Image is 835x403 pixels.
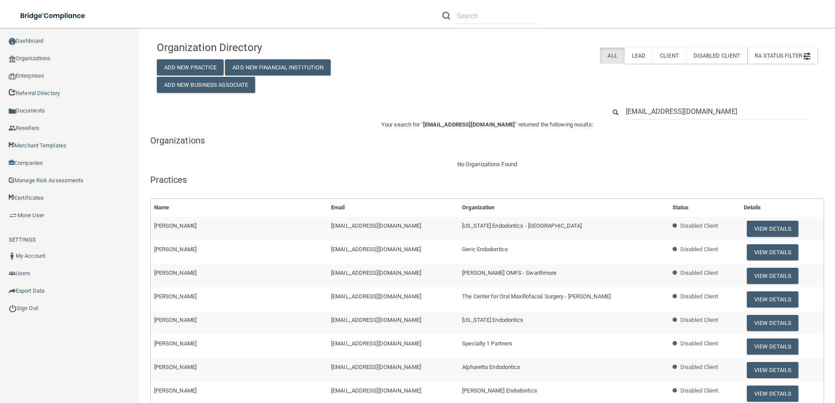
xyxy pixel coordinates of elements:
[755,52,811,59] span: RA Status Filter
[680,386,718,396] p: Disabled Client
[680,291,718,302] p: Disabled Client
[747,315,798,331] button: View Details
[9,287,16,294] img: icon-export.b9366987.png
[9,304,17,312] img: ic_power_dark.7ecde6b1.png
[462,270,556,276] span: [PERSON_NAME] OMFS - Swarthmore
[600,48,624,64] label: All
[740,199,824,217] th: Details
[13,7,93,25] img: bridge_compliance_login_screen.278c3ca4.svg
[747,338,798,355] button: View Details
[331,387,421,394] span: [EMAIL_ADDRESS][DOMAIN_NAME]
[9,38,16,45] img: ic_dashboard_dark.d01f4a41.png
[154,364,197,370] span: [PERSON_NAME]
[150,175,824,184] h5: Practices
[462,246,508,253] span: Geric Endodontics
[462,317,523,323] span: [US_STATE] Endodontics
[680,338,718,349] p: Disabled Client
[680,362,718,372] p: Disabled Client
[328,199,459,217] th: Email
[747,362,798,378] button: View Details
[154,387,197,394] span: [PERSON_NAME]
[154,270,197,276] span: [PERSON_NAME]
[154,293,197,300] span: [PERSON_NAME]
[9,270,16,277] img: icon-users.e205127d.png
[747,268,798,284] button: View Details
[680,315,718,325] p: Disabled Client
[150,136,824,145] h5: Organizations
[9,125,16,132] img: ic_reseller.de258add.png
[423,121,515,128] span: [EMAIL_ADDRESS][DOMAIN_NAME]
[747,221,798,237] button: View Details
[331,270,421,276] span: [EMAIL_ADDRESS][DOMAIN_NAME]
[680,268,718,278] p: Disabled Client
[151,199,328,217] th: Name
[331,293,421,300] span: [EMAIL_ADDRESS][DOMAIN_NAME]
[331,317,421,323] span: [EMAIL_ADDRESS][DOMAIN_NAME]
[9,235,36,245] label: SETTINGS
[747,386,798,402] button: View Details
[9,108,16,115] img: icon-documents.8dae5593.png
[9,211,17,220] img: briefcase.64adab9b.png
[686,48,748,64] label: Disabled Client
[462,364,520,370] span: Alpharetta Endodontics
[9,55,16,62] img: organization-icon.f8decf85.png
[459,199,669,217] th: Organization
[626,103,807,120] input: Search
[157,42,368,53] h4: Organization Directory
[150,159,824,170] div: No Organizations Found
[462,222,582,229] span: [US_STATE] Endodontics - [GEOGRAPHIC_DATA]
[457,8,537,24] input: Search
[804,53,811,60] img: icon-filter@2x.21656d0b.png
[331,340,421,347] span: [EMAIL_ADDRESS][DOMAIN_NAME]
[442,12,450,20] img: ic-search.3b580494.png
[225,59,331,75] button: Add New Financial Institution
[154,340,197,347] span: [PERSON_NAME]
[652,48,686,64] label: Client
[9,73,16,79] img: enterprise.0d942306.png
[462,293,611,300] span: The Center for Oral Maxillofacial Surgery - [PERSON_NAME]
[331,364,421,370] span: [EMAIL_ADDRESS][DOMAIN_NAME]
[154,317,197,323] span: [PERSON_NAME]
[625,48,652,64] label: Lead
[331,246,421,253] span: [EMAIL_ADDRESS][DOMAIN_NAME]
[150,120,824,130] p: Your search for " " returned the following results:
[680,221,718,231] p: Disabled Client
[157,77,255,93] button: Add New Business Associate
[331,222,421,229] span: [EMAIL_ADDRESS][DOMAIN_NAME]
[669,199,740,217] th: Status
[680,244,718,255] p: Disabled Client
[462,387,537,394] span: [PERSON_NAME] Endodontics
[462,340,512,347] span: Specialty 1 Partners
[157,59,224,75] button: Add New Practice
[747,291,798,307] button: View Details
[747,244,798,260] button: View Details
[9,253,16,260] img: ic_user_dark.df1a06c3.png
[154,222,197,229] span: [PERSON_NAME]
[154,246,197,253] span: [PERSON_NAME]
